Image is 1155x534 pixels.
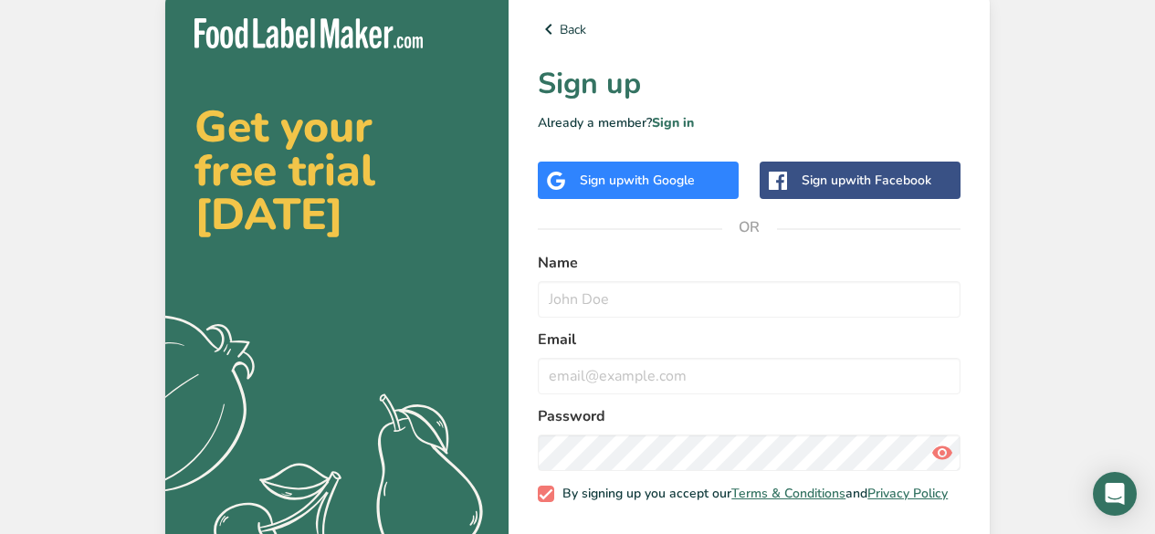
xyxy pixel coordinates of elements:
span: OR [722,200,777,255]
div: Open Intercom Messenger [1093,472,1137,516]
label: Email [538,329,961,351]
h2: Get your free trial [DATE] [194,105,479,236]
h1: Sign up [538,62,961,106]
a: Privacy Policy [867,485,948,502]
p: Already a member? [538,113,961,132]
label: Name [538,252,961,274]
div: Sign up [802,171,931,190]
label: Password [538,405,961,427]
a: Sign in [652,114,694,131]
span: with Facebook [845,172,931,189]
span: with Google [624,172,695,189]
input: email@example.com [538,358,961,394]
a: Terms & Conditions [731,485,845,502]
div: Sign up [580,171,695,190]
span: By signing up you accept our and [554,486,949,502]
a: Back [538,18,961,40]
img: Food Label Maker [194,18,423,48]
input: John Doe [538,281,961,318]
